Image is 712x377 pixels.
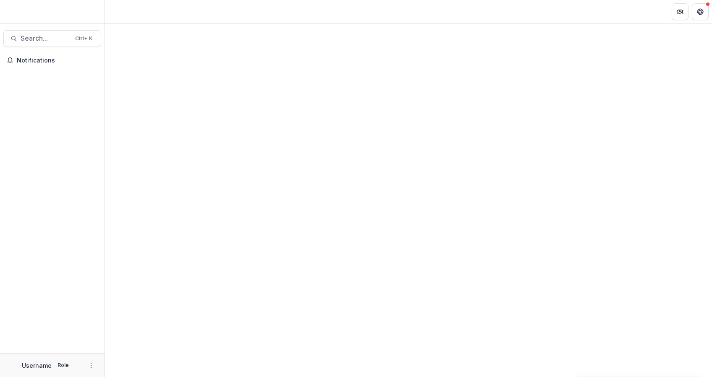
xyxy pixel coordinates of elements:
[22,361,52,370] p: Username
[17,57,98,64] span: Notifications
[73,34,94,43] div: Ctrl + K
[672,3,688,20] button: Partners
[3,54,101,67] button: Notifications
[55,361,71,369] p: Role
[692,3,709,20] button: Get Help
[3,30,101,47] button: Search...
[21,34,70,42] span: Search...
[86,360,96,370] button: More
